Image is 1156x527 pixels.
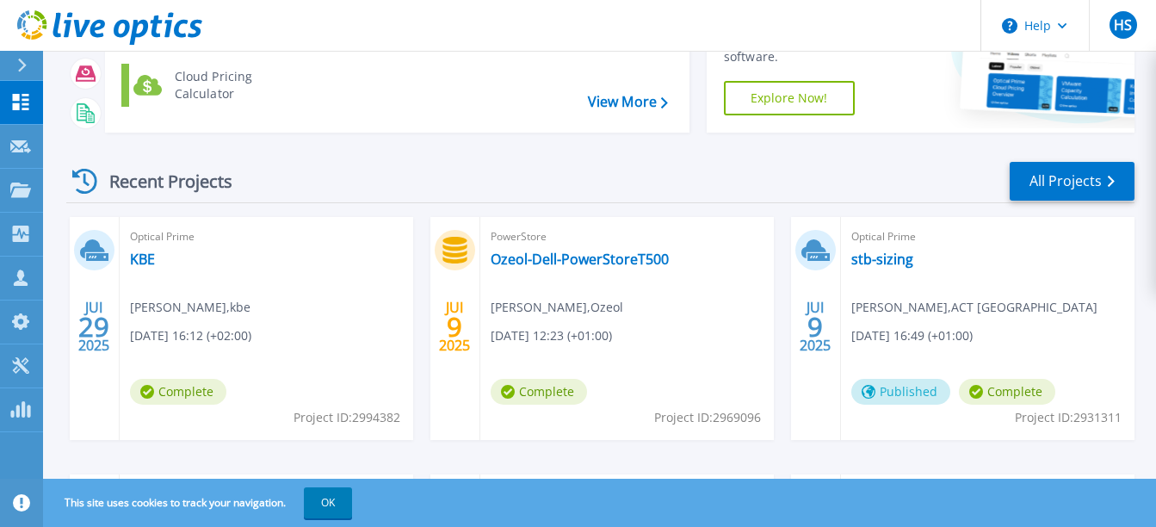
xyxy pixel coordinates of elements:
div: JUI 2025 [77,295,110,358]
a: Explore Now! [724,81,855,115]
span: [PERSON_NAME] , Ozeol [491,298,623,317]
a: Cloud Pricing Calculator [121,64,298,107]
div: JUI 2025 [438,295,471,358]
a: stb-sizing [851,251,913,268]
button: OK [304,487,352,518]
div: JUI 2025 [799,295,831,358]
span: 9 [447,319,462,334]
span: [PERSON_NAME] , ACT [GEOGRAPHIC_DATA] [851,298,1097,317]
a: All Projects [1010,162,1134,201]
span: [DATE] 12:23 (+01:00) [491,326,612,345]
span: Complete [130,379,226,405]
span: PowerStore [491,227,763,246]
span: 29 [78,319,109,334]
span: Complete [959,379,1055,405]
div: Recent Projects [66,160,256,202]
span: Optical Prime [851,227,1124,246]
a: KBE [130,251,155,268]
span: Project ID: 2994382 [294,408,400,427]
span: [PERSON_NAME] , kbe [130,298,250,317]
span: [DATE] 16:12 (+02:00) [130,326,251,345]
a: View More [588,94,668,110]
span: Project ID: 2931311 [1015,408,1122,427]
span: Complete [491,379,587,405]
div: Cloud Pricing Calculator [166,68,294,102]
span: HS [1114,18,1132,32]
span: Published [851,379,950,405]
span: [DATE] 16:49 (+01:00) [851,326,973,345]
span: Project ID: 2969096 [654,408,761,427]
span: This site uses cookies to track your navigation. [47,487,352,518]
span: Optical Prime [130,227,403,246]
a: Ozeol-Dell-PowerStoreT500 [491,251,669,268]
span: 9 [807,319,823,334]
